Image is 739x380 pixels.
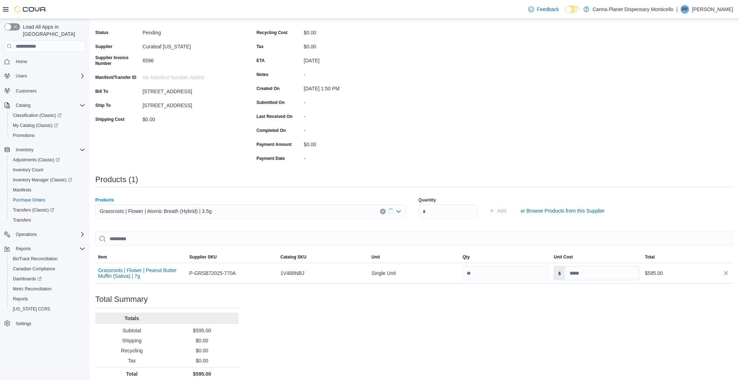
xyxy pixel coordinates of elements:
[13,113,62,118] span: Classification (Classic)
[95,44,112,49] label: Supplier
[1,85,88,96] button: Customers
[256,156,285,161] label: Payment Date
[98,370,165,377] p: Total
[518,204,608,218] button: or Browse Products from this Supplier
[143,55,239,63] div: 6596
[7,304,88,314] button: [US_STATE] CCRS
[304,97,400,105] div: -
[537,6,559,13] span: Feedback
[13,244,34,253] button: Reports
[498,207,507,214] span: Add
[10,131,85,140] span: Promotions
[168,357,236,364] p: $0.00
[645,269,730,277] div: $595.00
[7,185,88,195] button: Manifests
[168,337,236,344] p: $0.00
[10,255,61,263] a: BioTrack Reconciliation
[304,83,400,91] div: [DATE] 1:50 PM
[143,86,239,94] div: [STREET_ADDRESS]
[486,204,509,218] button: Add
[10,156,85,164] span: Adjustments (Classic)
[13,87,39,95] a: Customers
[13,187,31,193] span: Manifests
[13,72,30,80] button: Users
[1,56,88,67] button: Home
[95,30,109,35] label: Status
[7,294,88,304] button: Reports
[10,186,34,194] a: Manifests
[95,55,140,66] label: Supplier Invoice Number
[98,327,165,334] p: Subtotal
[10,265,58,273] a: Canadian Compliance
[1,100,88,110] button: Catalog
[16,321,31,327] span: Settings
[20,23,85,38] span: Load All Apps in [GEOGRAPHIC_DATA]
[10,265,85,273] span: Canadian Compliance
[256,114,293,119] label: Last Received On
[304,55,400,63] div: [DATE]
[16,88,37,94] span: Customers
[7,284,88,294] button: Metrc Reconciliation
[98,357,165,364] p: Tax
[1,71,88,81] button: Users
[13,319,34,328] a: Settings
[16,59,27,65] span: Home
[676,5,678,14] p: |
[645,254,655,260] span: Total
[16,147,33,153] span: Inventory
[304,27,400,35] div: $0.00
[304,125,400,133] div: -
[565,6,580,13] input: Dark Mode
[554,266,565,280] label: $
[13,319,85,328] span: Settings
[143,72,239,80] div: No Manifest Number added
[256,142,292,147] label: Payment Amount
[13,286,52,292] span: Metrc Reconciliation
[100,207,212,215] span: Grassroots | Flower | Atomic Breath (Hybrid) | 3.5g
[13,296,28,302] span: Reports
[7,130,88,141] button: Promotions
[13,197,45,203] span: Purchase Orders
[419,197,436,203] label: Quantity
[526,2,562,16] a: Feedback
[95,75,136,80] label: Manifest/Transfer ID
[1,318,88,329] button: Settings
[7,254,88,264] button: BioTrack Reconciliation
[369,251,460,263] button: Unit
[10,111,64,120] a: Classification (Classic)
[7,120,88,130] a: My Catalog (Classic)
[10,206,85,214] span: Transfers (Classic)
[10,275,44,283] a: Dashboards
[13,306,50,312] span: [US_STATE] CCRS
[98,267,183,279] button: Grassroots | Flower | Peanut Butter Muffin (Sativa) | 7g
[10,121,85,130] span: My Catalog (Classic)
[551,251,642,263] button: Unit Cost
[371,254,380,260] span: Unit
[10,166,85,174] span: Inventory Count
[16,73,27,79] span: Users
[463,254,470,260] span: Qty
[256,30,288,35] label: Recycling Cost
[189,254,217,260] span: Supplier SKU
[13,167,43,173] span: Inventory Count
[7,175,88,185] a: Inventory Manager (Classic)
[13,256,58,262] span: BioTrack Reconciliation
[10,216,85,224] span: Transfers
[10,305,53,313] a: [US_STATE] CCRS
[13,57,30,66] a: Home
[16,232,37,237] span: Operations
[13,266,55,272] span: Canadian Compliance
[256,100,285,105] label: Submitted On
[10,121,61,130] a: My Catalog (Classic)
[256,86,280,91] label: Created On
[13,101,33,110] button: Catalog
[1,244,88,254] button: Reports
[7,110,88,120] a: Classification (Classic)
[280,254,307,260] span: Catalog SKU
[10,156,63,164] a: Adjustments (Classic)
[520,207,605,214] span: or Browse Products from this Supplier
[642,251,733,263] button: Total
[10,305,85,313] span: Washington CCRS
[10,196,85,204] span: Purchase Orders
[256,44,264,49] label: Tax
